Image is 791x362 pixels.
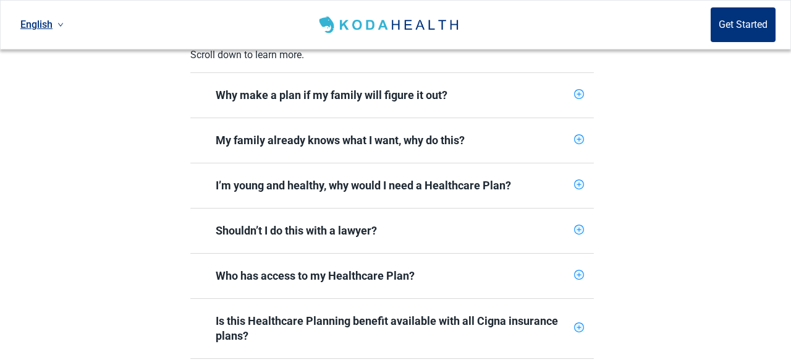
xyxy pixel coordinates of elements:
[574,134,584,144] span: plus-circle
[190,48,438,62] p: Scroll down to learn more.
[57,22,64,28] span: down
[190,118,594,163] div: My family already knows what I want, why do this?
[216,269,569,283] div: Who has access to my Healthcare Plan?
[190,73,594,118] div: Why make a plan if my family will figure it out?
[190,209,594,253] div: Shouldn’t I do this with a lawyer?
[15,14,69,35] a: Current language: English
[574,179,584,189] span: plus-circle
[190,254,594,298] div: Who has access to my Healthcare Plan?
[574,270,584,280] span: plus-circle
[190,299,594,358] div: Is this Healthcare Planning benefit available with all Cigna insurance plans?
[216,314,569,343] div: Is this Healthcare Planning benefit available with all Cigna insurance plans?
[216,133,569,148] div: My family already knows what I want, why do this?
[711,7,776,42] button: Get Started
[190,163,594,208] div: I’m young and healthy, why would I need a Healthcare Plan?
[574,89,584,99] span: plus-circle
[216,88,569,103] div: Why make a plan if my family will figure it out?
[574,225,584,235] span: plus-circle
[216,223,569,238] div: Shouldn’t I do this with a lawyer?
[316,15,463,35] img: Koda Health
[574,322,584,332] span: plus-circle
[216,178,569,193] div: I’m young and healthy, why would I need a Healthcare Plan?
